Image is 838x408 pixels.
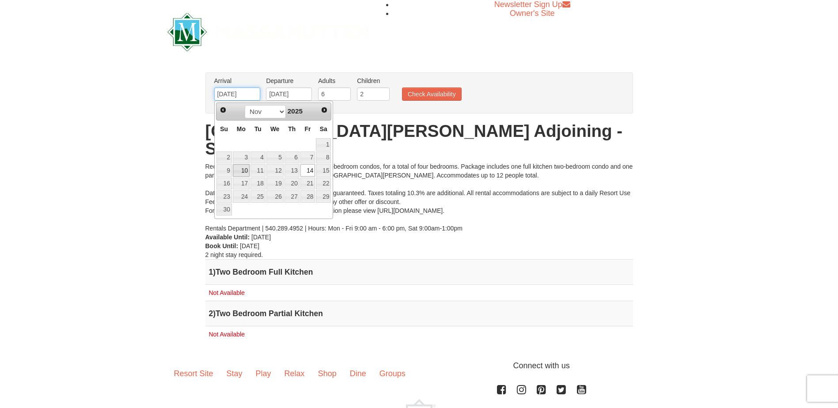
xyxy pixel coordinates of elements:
[209,268,629,276] h4: 1 Two Bedroom Full Kitchen
[266,190,284,203] td: available
[300,190,315,203] a: 28
[318,76,351,85] label: Adults
[510,9,554,18] a: Owner's Site
[266,76,312,85] label: Departure
[315,138,331,151] td: available
[216,203,232,216] td: available
[233,164,250,177] a: 10
[300,178,315,190] a: 21
[249,360,278,387] a: Play
[216,164,232,177] td: available
[250,151,265,164] a: 4
[209,309,629,318] h4: 2 Two Bedroom Partial Kitchen
[300,164,315,177] a: 14
[315,190,331,203] td: available
[250,151,266,164] td: available
[266,151,284,164] td: available
[209,331,245,338] span: Not Available
[213,309,216,318] span: )
[315,164,331,177] td: available
[343,360,373,387] a: Dine
[237,125,246,132] span: Monday
[214,76,260,85] label: Arrival
[321,106,328,113] span: Next
[167,13,370,51] img: Massanutten Resort Logo
[266,164,284,177] a: 12
[316,151,331,164] a: 8
[300,151,316,164] td: available
[232,190,250,203] td: available
[240,242,259,249] span: [DATE]
[373,360,412,387] a: Groups
[278,360,311,387] a: Relax
[232,177,250,190] td: available
[318,104,330,116] a: Next
[232,164,250,177] td: available
[232,151,250,164] td: available
[216,151,232,164] a: 2
[315,177,331,190] td: available
[284,190,300,203] td: available
[250,164,265,177] a: 11
[284,164,300,177] a: 13
[220,106,227,113] span: Prev
[250,178,265,190] a: 18
[357,76,390,85] label: Children
[205,234,250,241] strong: Available Until:
[266,177,284,190] td: available
[402,87,462,101] button: Check Availability
[284,190,300,203] a: 27
[216,190,232,203] td: available
[213,268,216,276] span: )
[220,360,249,387] a: Stay
[284,151,300,164] a: 6
[205,162,633,233] div: Receive 10% off for booking two adjoining two-bedroom condos, for a total of four bedrooms. Packa...
[316,138,331,151] a: 1
[300,190,316,203] td: available
[233,190,250,203] a: 24
[250,164,266,177] td: available
[220,125,228,132] span: Sunday
[266,190,284,203] a: 26
[315,151,331,164] td: available
[300,177,316,190] td: available
[300,164,316,177] td: available
[216,177,232,190] td: available
[320,125,327,132] span: Saturday
[300,151,315,164] a: 7
[288,125,296,132] span: Thursday
[316,178,331,190] a: 22
[233,151,250,164] a: 3
[216,151,232,164] td: available
[205,242,239,249] strong: Book Until:
[284,151,300,164] td: available
[167,360,671,372] p: Connect with us
[250,190,266,203] td: available
[316,190,331,203] a: 29
[217,104,230,116] a: Prev
[266,151,284,164] a: 5
[167,20,370,41] a: Massanutten Resort
[250,177,266,190] td: available
[233,178,250,190] a: 17
[250,190,265,203] a: 25
[284,177,300,190] td: available
[216,178,232,190] a: 16
[284,178,300,190] a: 20
[216,164,232,177] a: 9
[216,204,232,216] a: 30
[288,107,303,115] span: 2025
[209,289,245,296] span: Not Available
[205,122,633,158] h1: [GEOGRAPHIC_DATA][PERSON_NAME] Adjoining - Sleeps 12
[316,164,331,177] a: 15
[270,125,280,132] span: Wednesday
[205,251,263,258] span: 2 night stay required.
[251,234,271,241] span: [DATE]
[266,164,284,177] td: available
[216,190,232,203] a: 23
[284,164,300,177] td: available
[254,125,262,132] span: Tuesday
[305,125,311,132] span: Friday
[266,178,284,190] a: 19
